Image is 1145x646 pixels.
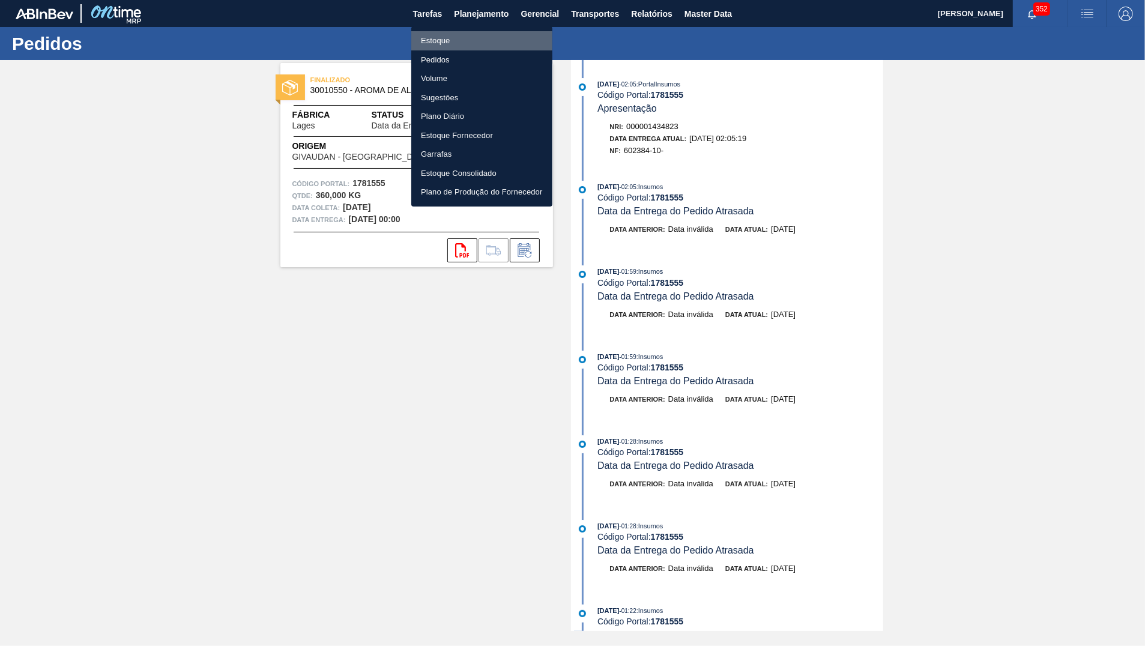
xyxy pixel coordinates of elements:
[411,88,552,107] a: Sugestões
[411,145,552,164] a: Garrafas
[411,183,552,202] a: Plano de Produção do Fornecedor
[411,50,552,70] a: Pedidos
[411,164,552,183] a: Estoque Consolidado
[411,126,552,145] a: Estoque Fornecedor
[411,69,552,88] a: Volume
[411,107,552,126] a: Plano Diário
[411,31,552,50] a: Estoque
